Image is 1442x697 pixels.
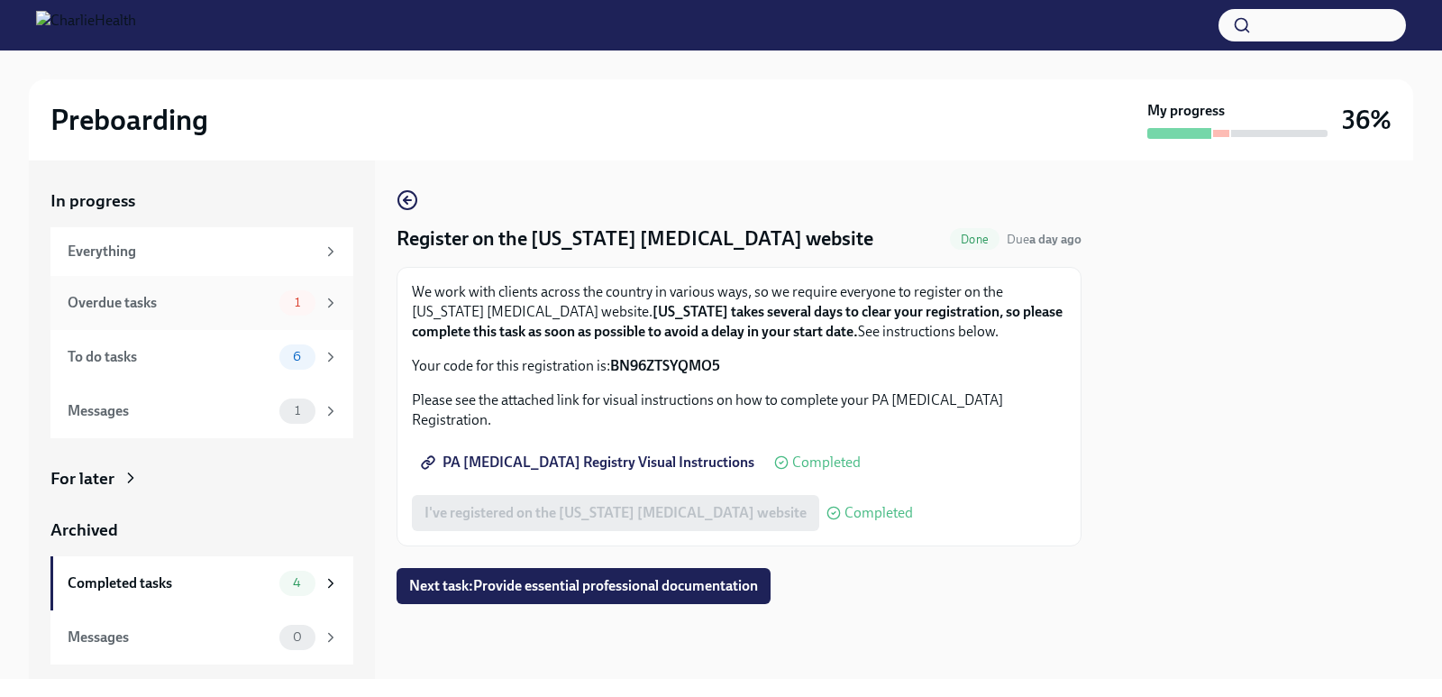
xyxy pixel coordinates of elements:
[412,303,1063,340] strong: [US_STATE] takes several days to clear your registration, so please complete this task as soon as...
[844,506,913,520] span: Completed
[282,350,312,363] span: 6
[68,347,272,367] div: To do tasks
[50,227,353,276] a: Everything
[397,568,771,604] button: Next task:Provide essential professional documentation
[50,276,353,330] a: Overdue tasks1
[1342,104,1392,136] h3: 36%
[50,189,353,213] a: In progress
[50,467,353,491] a: For later
[68,242,315,261] div: Everything
[1007,231,1081,248] span: August 17th, 2025 09:00
[1147,101,1225,121] strong: My progress
[50,610,353,665] a: Messages0
[424,454,754,472] span: PA [MEDICAL_DATA] Registry Visual Instructions
[68,293,272,313] div: Overdue tasks
[68,628,272,647] div: Messages
[412,282,1066,342] p: We work with clients across the country in various ways, so we require everyone to register on th...
[412,445,767,481] a: PA [MEDICAL_DATA] Registry Visual Instructions
[36,11,136,40] img: CharlieHealth
[284,404,311,417] span: 1
[1007,232,1081,247] span: Due
[282,576,312,590] span: 4
[50,102,208,138] h2: Preboarding
[50,467,114,491] div: For later
[409,577,758,595] span: Next task : Provide essential professional documentation
[792,455,861,470] span: Completed
[50,518,353,542] a: Archived
[50,330,353,384] a: To do tasks6
[68,573,272,593] div: Completed tasks
[610,357,720,374] strong: BN96ZTSYQMO5
[412,390,1066,430] p: Please see the attached link for visual instructions on how to complete your PA [MEDICAL_DATA] Re...
[397,225,873,252] h4: Register on the [US_STATE] [MEDICAL_DATA] website
[950,233,999,246] span: Done
[68,401,272,421] div: Messages
[50,384,353,438] a: Messages1
[1029,232,1081,247] strong: a day ago
[282,630,313,644] span: 0
[50,556,353,610] a: Completed tasks4
[412,356,1066,376] p: Your code for this registration is:
[284,296,311,309] span: 1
